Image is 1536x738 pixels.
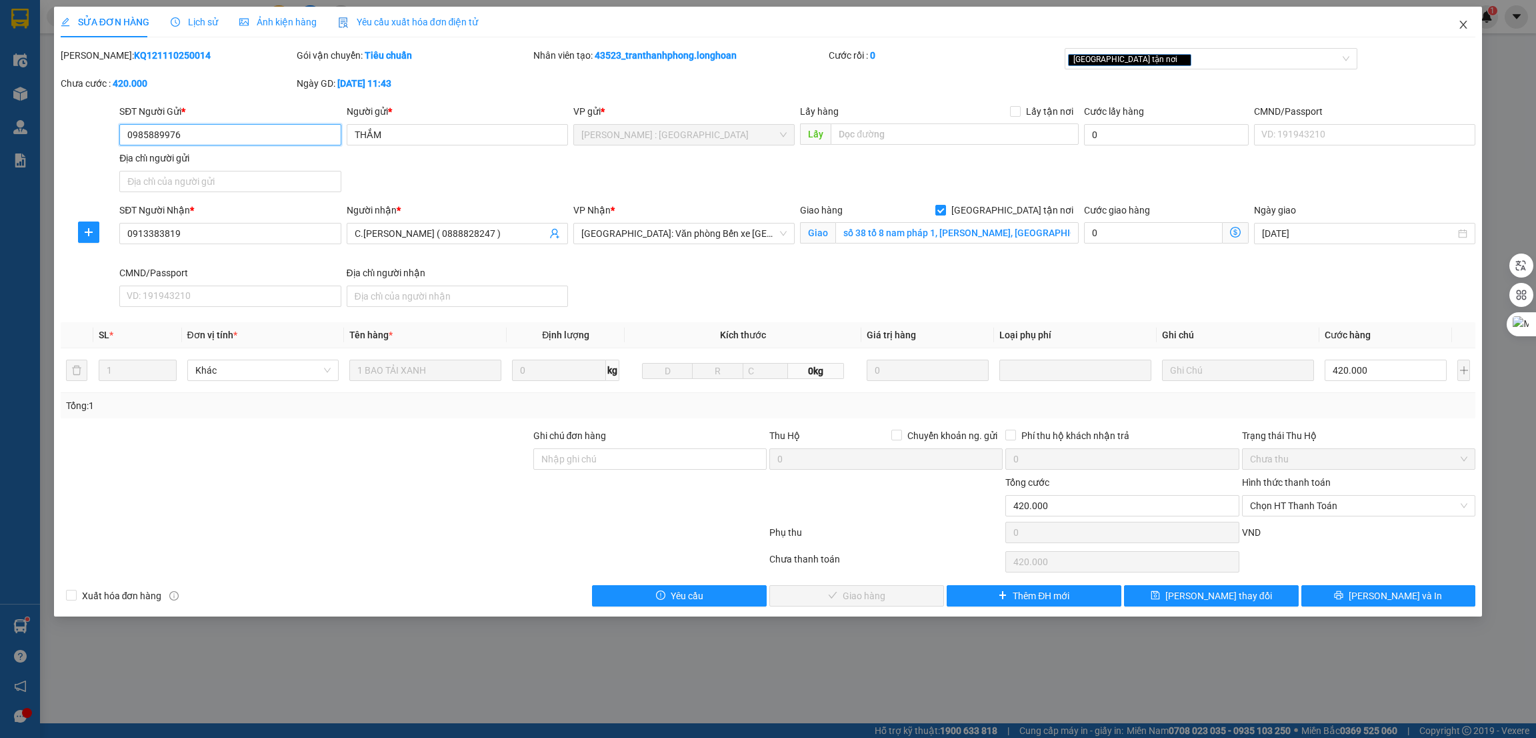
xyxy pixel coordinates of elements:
div: Chưa thanh toán [768,552,1004,575]
span: user-add [549,228,560,239]
div: Phụ thu [768,525,1004,548]
th: Loại phụ phí [994,322,1157,348]
input: C [743,363,789,379]
th: Ghi chú [1157,322,1319,348]
span: Tổng cước [1005,477,1049,488]
button: Close [1445,7,1482,44]
span: Giá trị hàng [867,330,916,340]
input: R [692,363,743,379]
span: Lấy hàng [800,106,839,117]
input: Ngày giao [1262,226,1455,241]
div: Nhân viên tạo: [533,48,826,63]
span: exclamation-circle [656,591,665,601]
span: Giao [800,222,835,244]
b: 43523_tranthanhphong.longhoan [595,50,737,61]
input: D [642,363,693,379]
span: Khác [195,360,331,380]
span: Định lượng [542,330,589,340]
div: Ngày GD: [297,76,530,91]
input: VD: Bàn, Ghế [349,360,501,381]
input: Địa chỉ của người gửi [119,171,341,192]
div: Tổng: 1 [66,398,593,413]
span: VP Nhận [573,205,611,216]
div: SĐT Người Gửi [119,104,341,119]
span: info-circle [169,591,179,601]
input: Địa chỉ của người nhận [347,286,568,307]
span: [GEOGRAPHIC_DATA] tận nơi [1068,54,1191,66]
div: SĐT Người Nhận [119,203,341,218]
div: Người nhận [347,203,568,218]
span: dollar-circle [1230,227,1241,238]
span: SL [99,330,109,340]
span: Đơn vị tính [187,330,237,340]
span: kg [606,360,619,381]
strong: (Công Ty TNHH Chuyển Phát Nhanh Bảo An - MST: 0109597835) [27,54,225,75]
label: Cước lấy hàng [1084,106,1144,117]
div: Địa chỉ người nhận [347,266,568,280]
span: SỬA ĐƠN HÀNG [61,17,149,27]
span: Xuất hóa đơn hàng [77,589,167,603]
span: plus [79,227,99,238]
span: close [1179,56,1186,63]
span: Cước hàng [1325,330,1371,340]
span: picture [239,17,249,27]
span: Hồ Chí Minh : Kho Quận 12 [581,125,787,145]
span: Hải Phòng: Văn phòng Bến xe Thượng Lý [581,224,787,244]
button: exclamation-circleYêu cầu [592,585,767,607]
span: printer [1334,591,1343,601]
input: Cước lấy hàng [1084,124,1249,145]
button: plus [1457,360,1470,381]
input: Cước giao hàng [1084,222,1223,244]
span: save [1151,591,1160,601]
span: [GEOGRAPHIC_DATA] tận nơi [946,203,1079,218]
span: edit [61,17,70,27]
span: close [1458,19,1469,30]
button: delete [66,360,87,381]
input: Giao tận nơi [835,222,1078,244]
b: [DATE] 11:43 [337,78,391,89]
span: Ảnh kiện hàng [239,17,317,27]
div: Gói vận chuyển: [297,48,530,63]
span: Lấy tận nơi [1021,104,1079,119]
span: Thu Hộ [769,430,800,441]
div: Chưa cước : [61,76,294,91]
span: Kích thước [720,330,766,340]
input: 0 [867,360,989,381]
span: clock-circle [171,17,180,27]
span: [PERSON_NAME] thay đổi [1165,589,1272,603]
div: Địa chỉ người gửi [119,151,341,165]
button: printer[PERSON_NAME] và In [1301,585,1476,607]
img: icon [338,17,349,28]
input: Dọc đường [831,123,1078,145]
span: [PERSON_NAME] và In [1349,589,1442,603]
span: Chọn HT Thanh Toán [1250,496,1467,516]
span: Giao hàng [800,205,843,216]
label: Cước giao hàng [1084,205,1150,216]
span: Lấy [800,123,831,145]
div: CMND/Passport [1254,104,1475,119]
span: Yêu cầu [671,589,703,603]
button: plus [78,222,99,243]
span: Phí thu hộ khách nhận trả [1016,428,1135,443]
div: Cước rồi : [829,48,1062,63]
span: Chuyển khoản ng. gửi [902,428,1003,443]
div: Người gửi [347,104,568,119]
div: Trạng thái Thu Hộ [1242,428,1475,443]
button: save[PERSON_NAME] thay đổi [1124,585,1299,607]
span: Thêm ĐH mới [1013,589,1069,603]
span: Lịch sử [171,17,218,27]
span: [PHONE_NUMBER] - [DOMAIN_NAME] [31,79,223,130]
button: plusThêm ĐH mới [947,585,1121,607]
input: Ghi chú đơn hàng [533,448,767,470]
span: Chưa thu [1250,449,1467,469]
strong: BIÊN NHẬN VẬN CHUYỂN BẢO AN EXPRESS [29,19,223,50]
button: checkGiao hàng [769,585,944,607]
b: KQ121110250014 [134,50,211,61]
span: plus [998,591,1007,601]
span: Yêu cầu xuất hóa đơn điện tử [338,17,479,27]
span: 0kg [788,363,844,379]
label: Hình thức thanh toán [1242,477,1331,488]
span: VND [1242,527,1261,538]
div: CMND/Passport [119,266,341,280]
label: Ngày giao [1254,205,1296,216]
